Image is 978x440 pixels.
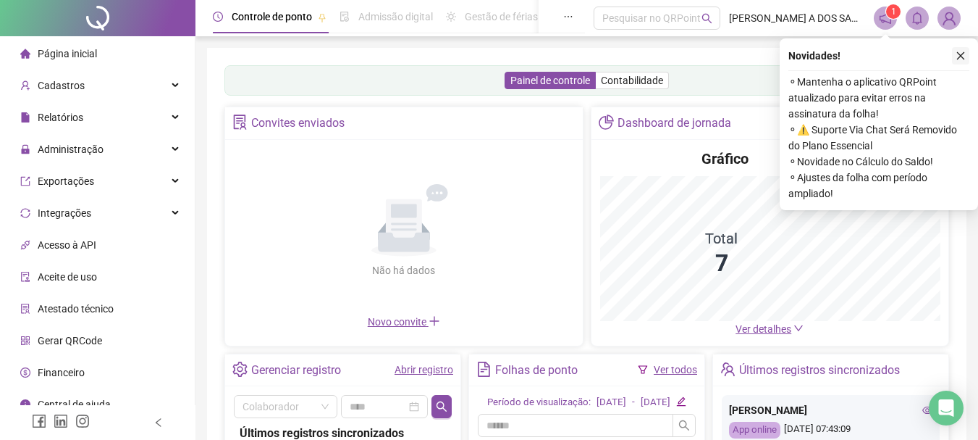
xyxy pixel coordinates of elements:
span: Página inicial [38,48,97,59]
span: lock [20,144,30,154]
span: api [20,240,30,250]
span: clock-circle [213,12,223,22]
span: filter [638,365,648,375]
div: [DATE] [641,395,670,410]
span: ⚬ Mantenha o aplicativo QRPoint atualizado para evitar erros na assinatura da folha! [788,74,969,122]
span: search [436,401,447,412]
span: dollar [20,368,30,378]
a: Ver detalhes down [735,323,804,335]
div: Últimos registros sincronizados [739,358,900,383]
span: pie-chart [599,115,614,130]
span: Cadastros [38,80,85,91]
span: file [20,112,30,123]
div: App online [729,422,780,439]
span: instagram [75,414,90,428]
sup: 1 [886,4,901,19]
div: Gerenciar registro [251,358,341,383]
span: sync [20,208,30,218]
a: Ver todos [654,364,697,375]
h4: Gráfico [701,149,749,169]
span: file-done [340,12,350,22]
span: Controle de ponto [232,11,312,22]
span: Exportações [38,175,94,187]
span: bell [911,12,924,25]
a: Abrir registro [395,364,453,375]
span: edit [676,397,686,406]
div: - [632,395,635,410]
span: solution [20,304,30,314]
span: Financeiro [38,367,85,378]
span: solution [232,115,248,130]
span: user-add [20,80,30,91]
span: setting [232,362,248,377]
span: ⚬ Ajustes da folha com período ampliado! [788,170,969,202]
span: eye [922,405,932,415]
span: Admissão digital [358,11,433,22]
div: Open Intercom Messenger [929,391,964,426]
span: [PERSON_NAME] A DOS SANTOS - PONTO DA CONSTRUÇÃO [729,10,865,26]
div: [DATE] 07:43:09 [729,422,932,439]
span: Painel de controle [510,75,590,86]
span: Aceite de uso [38,271,97,283]
span: Central de ajuda [38,399,111,410]
span: facebook [32,414,46,428]
span: Administração [38,144,104,155]
span: qrcode [20,336,30,346]
span: Novo convite [368,316,440,328]
span: ⚬ Novidade no Cálculo do Saldo! [788,154,969,170]
span: Integrações [38,207,91,219]
span: notification [879,12,892,25]
span: file-text [476,362,492,377]
span: Novidades ! [788,48,840,64]
span: Atestado técnico [38,303,114,315]
span: sun [446,12,456,22]
span: pushpin [318,13,326,22]
span: Gestão de férias [465,11,538,22]
span: team [720,362,735,377]
div: [PERSON_NAME] [729,402,932,418]
span: home [20,49,30,59]
div: Convites enviados [251,111,345,136]
span: search [678,420,690,431]
span: info-circle [20,399,30,410]
span: Ver detalhes [735,323,791,335]
span: Acesso à API [38,239,96,251]
span: down [793,323,804,333]
span: 1 [891,7,896,17]
span: Gerar QRCode [38,335,102,346]
img: 76311 [938,7,960,29]
span: audit [20,272,30,282]
span: linkedin [54,414,68,428]
span: Relatórios [38,112,83,123]
span: export [20,176,30,186]
span: left [153,418,164,428]
span: ellipsis [563,12,573,22]
div: Não há dados [337,262,471,278]
span: Contabilidade [601,75,663,86]
span: close [956,51,966,61]
div: Dashboard de jornada [617,111,731,136]
div: Período de visualização: [487,395,591,410]
div: Folhas de ponto [495,358,578,383]
span: plus [429,315,440,327]
div: [DATE] [597,395,626,410]
span: ⚬ ⚠️ Suporte Via Chat Será Removido do Plano Essencial [788,122,969,154]
span: search [701,13,712,24]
